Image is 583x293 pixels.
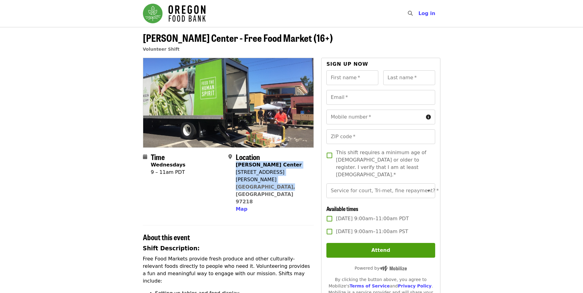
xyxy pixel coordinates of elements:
a: Privacy Policy [398,283,431,288]
button: Map [236,205,247,213]
img: Ortiz Center - Free Food Market (16+) organized by Oregon Food Bank [143,58,314,147]
span: Map [236,206,247,212]
i: calendar icon [143,154,147,160]
a: Terms of Service [349,283,390,288]
button: Open [424,186,433,195]
div: [STREET_ADDRESS][PERSON_NAME] [236,169,309,183]
img: Powered by Mobilize [380,266,407,271]
h3: Shift Description: [143,244,314,253]
span: Available times [326,205,358,213]
a: Volunteer Shift [143,47,180,52]
img: Oregon Food Bank - Home [143,4,206,23]
span: Sign up now [326,61,368,67]
input: First name [326,70,378,85]
div: 9 – 11am PDT [151,169,186,176]
a: [GEOGRAPHIC_DATA], [GEOGRAPHIC_DATA] 97218 [236,184,295,205]
span: This shift requires a minimum age of [DEMOGRAPHIC_DATA] or older to register. I verify that I am ... [336,149,430,178]
button: Log in [413,7,440,20]
span: [DATE] 9:00am–11:00am PST [336,228,408,235]
p: Free Food Markets provide fresh produce and other culturally-relevant foods directly to people wh... [143,255,314,285]
span: Location [236,151,260,162]
input: Mobile number [326,110,423,124]
span: Log in [418,10,435,16]
strong: Wednesdays [151,162,186,168]
span: Time [151,151,165,162]
input: Email [326,90,435,105]
i: map-marker-alt icon [228,154,232,160]
span: About this event [143,232,190,242]
input: Last name [383,70,435,85]
span: [PERSON_NAME] Center - Free Food Market (16+) [143,30,333,45]
i: circle-info icon [426,114,431,120]
i: search icon [408,10,413,16]
input: Search [416,6,421,21]
span: Powered by [355,266,407,271]
button: Attend [326,243,435,258]
span: [DATE] 9:00am–11:00am PDT [336,215,409,222]
input: ZIP code [326,129,435,144]
strong: [PERSON_NAME] Center [236,162,302,168]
